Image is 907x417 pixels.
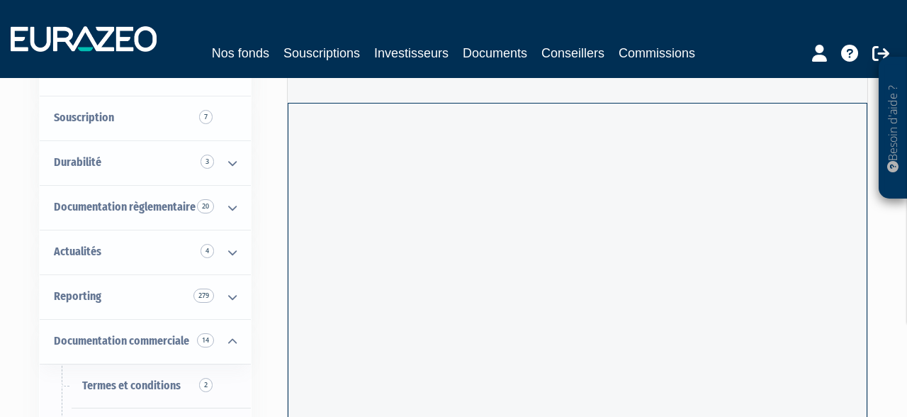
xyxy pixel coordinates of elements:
[374,43,449,63] a: Investisseurs
[40,364,251,408] a: Termes et conditions2
[463,43,527,63] a: Documents
[201,155,214,169] span: 3
[199,378,213,392] span: 2
[212,43,269,63] a: Nos fonds
[201,244,214,258] span: 4
[885,65,901,192] p: Besoin d'aide ?
[619,43,695,63] a: Commissions
[82,379,181,392] span: Termes et conditions
[54,334,189,347] span: Documentation commerciale
[54,111,114,124] span: Souscription
[54,200,196,213] span: Documentation règlementaire
[11,26,157,52] img: 1732889491-logotype_eurazeo_blanc_rvb.png
[54,245,101,258] span: Actualités
[197,199,214,213] span: 20
[40,140,251,185] a: Durabilité 3
[193,289,214,303] span: 279
[54,289,101,303] span: Reporting
[40,319,251,364] a: Documentation commerciale 14
[199,110,213,124] span: 7
[40,230,251,274] a: Actualités 4
[40,96,251,140] a: Souscription7
[40,274,251,319] a: Reporting 279
[54,155,101,169] span: Durabilité
[197,333,214,347] span: 14
[283,43,360,63] a: Souscriptions
[40,185,251,230] a: Documentation règlementaire 20
[541,43,604,63] a: Conseillers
